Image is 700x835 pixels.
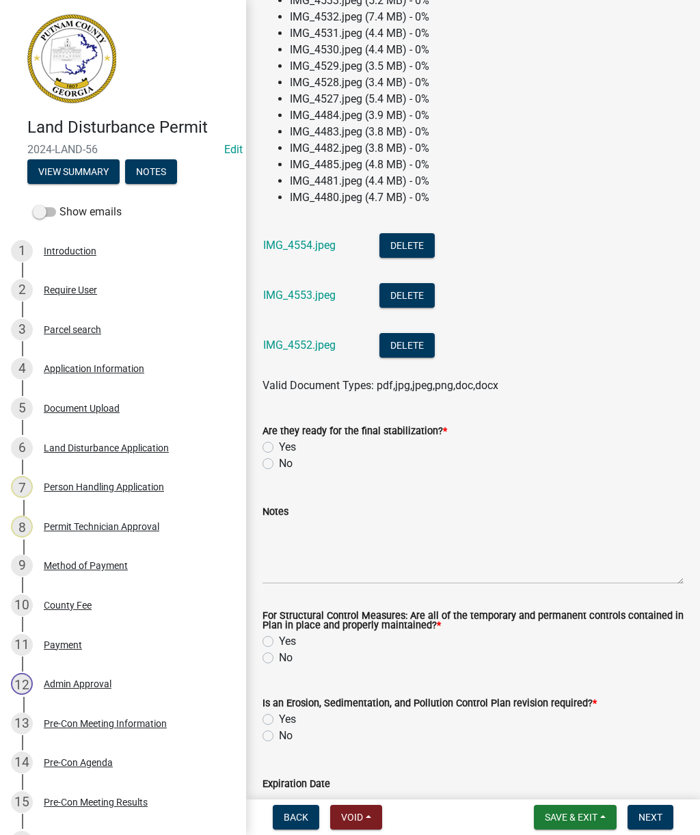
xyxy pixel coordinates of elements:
[11,319,33,341] div: 3
[262,427,447,436] label: Are they ready for the final stabilization?
[262,780,330,789] label: Expiration Date
[628,805,673,830] button: Next
[27,118,235,137] h4: Land Disturbance Permit
[11,397,33,419] div: 5
[27,14,116,103] img: Putnam County, Georgia
[262,507,288,517] label: Notes
[11,713,33,734] div: 13
[11,673,33,695] div: 12
[11,634,33,656] div: 11
[330,805,382,830] button: Void
[44,364,144,373] div: Application Information
[290,189,684,206] li: IMG_4480.jpeg (4.7 MB) - 0%
[11,279,33,301] div: 2
[341,812,363,823] span: Void
[11,476,33,498] div: 7
[263,239,336,252] a: IMG_4554.jpeg
[11,358,33,380] div: 4
[11,240,33,262] div: 1
[11,752,33,773] div: 14
[44,325,101,334] div: Parcel search
[44,482,164,492] div: Person Handling Application
[379,339,435,352] wm-modal-confirm: Delete Document
[44,443,169,453] div: Land Disturbance Application
[262,699,597,708] label: Is an Erosion, Sedimentation, and Pollution Control Plan revision required?
[290,58,684,75] li: IMG_4529.jpeg (3.5 MB) - 0%
[262,379,498,392] span: Valid Document Types: pdf,jpg,jpeg,png,doc,docx
[379,283,435,308] button: Delete
[279,455,293,472] label: No
[44,679,111,689] div: Admin Approval
[290,91,684,107] li: IMG_4527.jpeg (5.4 MB) - 0%
[262,611,684,631] label: For Structural Control Measures: Are all of the temporary and permanent controls contained in Pla...
[290,9,684,25] li: IMG_4532.jpeg (7.4 MB) - 0%
[224,143,243,156] a: Edit
[379,289,435,302] wm-modal-confirm: Delete Document
[279,711,296,728] label: Yes
[44,561,128,570] div: Method of Payment
[290,124,684,140] li: IMG_4483.jpeg (3.8 MB) - 0%
[44,285,97,295] div: Require User
[290,42,684,58] li: IMG_4530.jpeg (4.4 MB) - 0%
[27,159,120,184] button: View Summary
[44,758,113,767] div: Pre-Con Agenda
[290,75,684,91] li: IMG_4528.jpeg (3.4 MB) - 0%
[290,173,684,189] li: IMG_4481.jpeg (4.4 MB) - 0%
[290,25,684,42] li: IMG_4531.jpeg (4.4 MB) - 0%
[638,812,662,823] span: Next
[27,143,219,156] span: 2024-LAND-56
[44,522,159,531] div: Permit Technician Approval
[279,439,296,455] label: Yes
[379,239,435,252] wm-modal-confirm: Delete Document
[224,143,243,156] wm-modal-confirm: Edit Application Number
[44,600,92,610] div: County Fee
[11,555,33,576] div: 9
[273,805,319,830] button: Back
[11,516,33,538] div: 8
[44,246,96,256] div: Introduction
[279,650,293,666] label: No
[290,107,684,124] li: IMG_4484.jpeg (3.9 MB) - 0%
[379,333,435,358] button: Delete
[125,159,177,184] button: Notes
[125,167,177,178] wm-modal-confirm: Notes
[44,640,82,650] div: Payment
[545,812,597,823] span: Save & Exit
[379,233,435,258] button: Delete
[44,719,167,728] div: Pre-Con Meeting Information
[11,437,33,459] div: 6
[11,791,33,813] div: 15
[27,167,120,178] wm-modal-confirm: Summary
[263,339,336,352] a: IMG_4552.jpeg
[279,633,296,650] label: Yes
[534,805,617,830] button: Save & Exit
[279,728,293,744] label: No
[263,289,336,302] a: IMG_4553.jpeg
[11,594,33,616] div: 10
[33,204,122,220] label: Show emails
[44,797,148,807] div: Pre-Con Meeting Results
[284,812,308,823] span: Back
[290,140,684,157] li: IMG_4482.jpeg (3.8 MB) - 0%
[290,157,684,173] li: IMG_4485.jpeg (4.8 MB) - 0%
[44,403,120,413] div: Document Upload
